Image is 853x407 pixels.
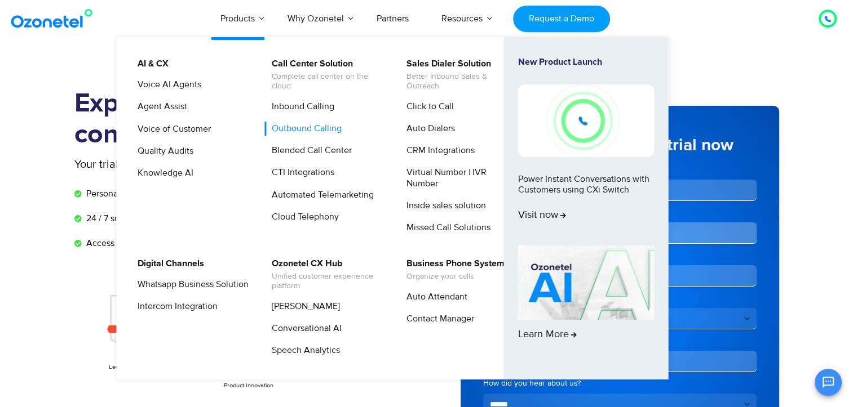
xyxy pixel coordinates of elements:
[399,257,506,283] a: Business Phone SystemOrganize your calls
[815,369,842,396] button: Open chat
[399,122,457,136] a: Auto Dialers
[74,156,342,173] p: Your trial account includes:
[406,72,518,91] span: Better Inbound Sales & Outreach
[264,100,336,114] a: Inbound Calling
[83,236,207,250] span: Access to all premium features
[264,299,342,314] a: [PERSON_NAME]
[83,212,140,225] span: 24 / 7 support
[272,272,383,291] span: Unified customer experience platform
[399,221,492,235] a: Missed Call Solutions
[80,363,183,372] p: Leader in [DATE]
[264,57,384,93] a: Call Center SolutionComplete call center on the cloud
[130,299,219,314] a: Intercom Integration
[264,321,343,336] a: Conversational AI
[264,210,341,224] a: Cloud Telephony
[399,100,456,114] a: Click to Call
[264,343,342,357] a: Speech Analytics
[518,245,655,360] a: Learn More
[518,245,655,320] img: AI
[399,166,519,190] a: Virtual Number | IVR Number
[130,100,189,114] a: Agent Assist
[399,57,519,93] a: Sales Dialer SolutionBetter Inbound Sales & Outreach
[623,165,757,176] label: Last Name
[264,166,336,180] a: CTI Integrations
[399,199,488,213] a: Inside sales solution
[130,278,250,292] a: Whatsapp Business Solution
[130,122,213,136] a: Voice of Customer
[406,272,505,281] span: Organize your calls
[264,122,343,136] a: Outbound Calling
[518,57,655,241] a: New Product LaunchPower Instant Conversations with Customers using CXi SwitchVisit now
[74,88,427,150] h1: Experience the most flexible contact center solution
[264,188,375,202] a: Automated Telemarketing
[399,312,476,326] a: Contact Manager
[518,84,655,156] img: New-Project-17.png
[513,6,609,32] a: Request a Demo
[399,290,469,304] a: Auto Attendant
[272,72,383,91] span: Complete call center on the cloud
[483,378,757,389] label: How did you hear about us?
[264,257,384,293] a: Ozonetel CX HubUnified customer experience platform
[518,209,566,222] span: Visit now
[518,329,577,341] span: Learn More
[83,187,184,200] span: Personalized onboarding
[130,78,203,92] a: Voice AI Agents
[130,166,195,180] a: Knowledge AI
[130,257,206,271] a: Digital Channels
[399,144,476,158] a: CRM Integrations
[264,144,353,158] a: Blended Call Center
[130,57,170,71] a: AI & CX
[130,144,195,158] a: Quality Audits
